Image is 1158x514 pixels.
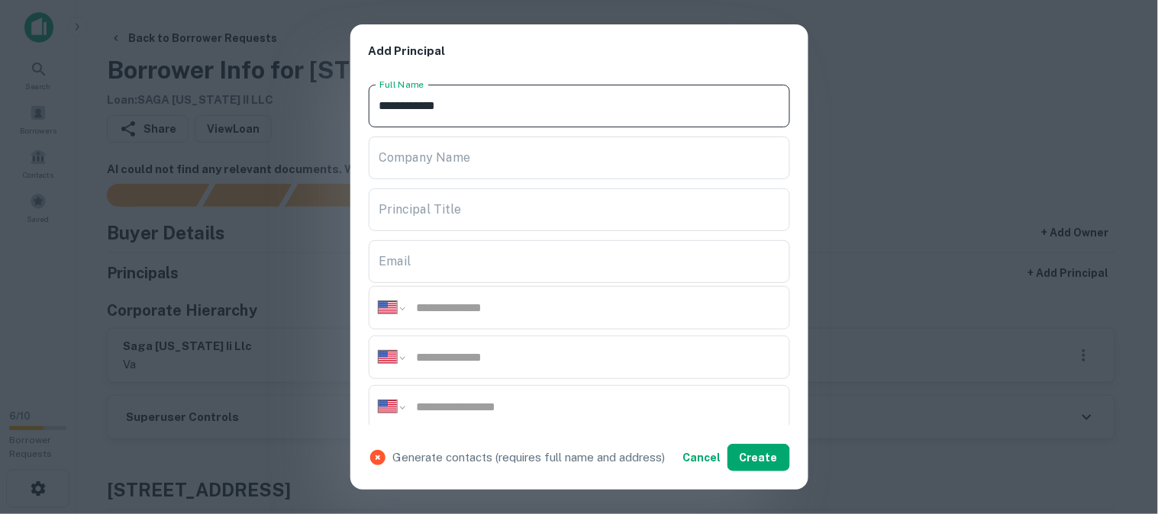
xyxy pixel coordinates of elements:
[677,444,727,471] button: Cancel
[379,78,424,91] label: Full Name
[393,448,666,467] p: Generate contacts (requires full name and address)
[727,444,790,471] button: Create
[1082,392,1158,465] iframe: Chat Widget
[350,24,808,79] h2: Add Principal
